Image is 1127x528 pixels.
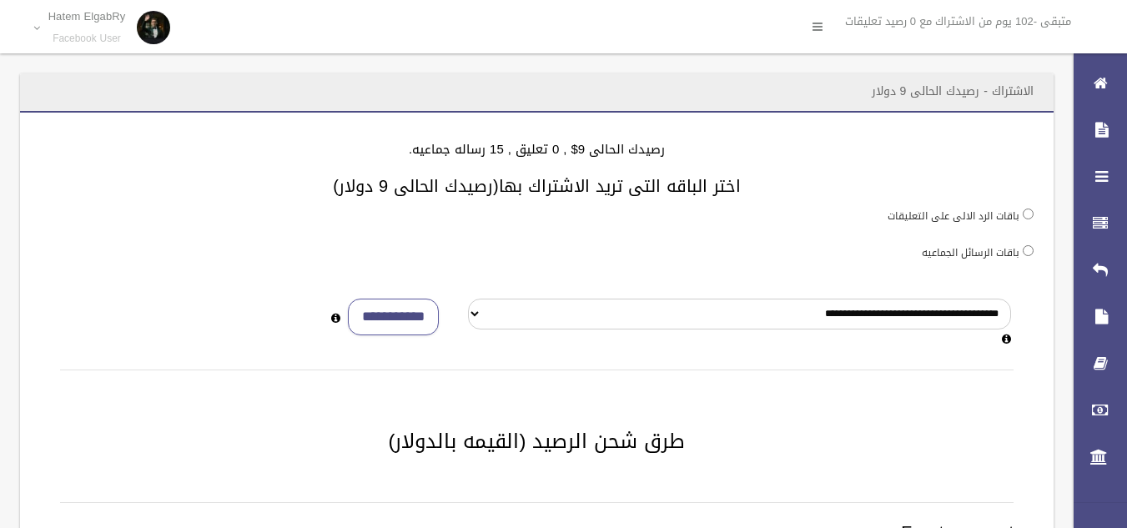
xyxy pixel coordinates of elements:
[40,430,1034,452] h2: طرق شحن الرصيد (القيمه بالدولار)
[40,143,1034,157] h4: رصيدك الحالى 9$ , 0 تعليق , 15 رساله جماعيه.
[48,10,126,23] p: Hatem ElgabRy
[888,207,1019,225] label: باقات الرد الالى على التعليقات
[922,244,1019,262] label: باقات الرسائل الجماعيه
[48,33,126,45] small: Facebook User
[852,75,1054,108] header: الاشتراك - رصيدك الحالى 9 دولار
[40,177,1034,195] h3: اختر الباقه التى تريد الاشتراك بها(رصيدك الحالى 9 دولار)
